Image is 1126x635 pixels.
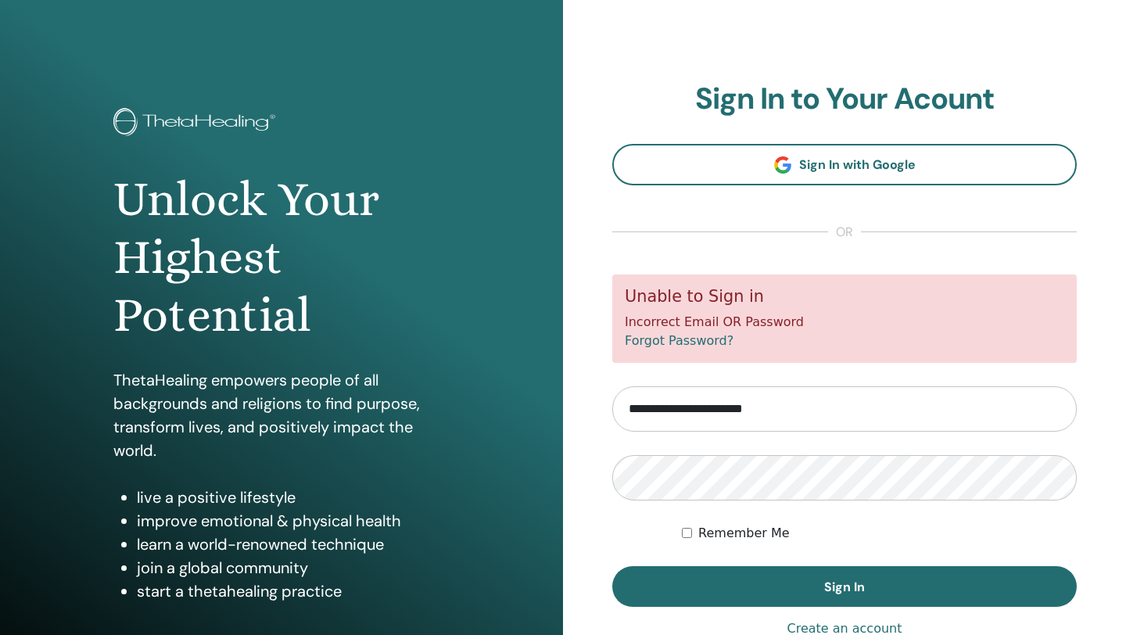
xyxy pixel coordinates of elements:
a: Sign In with Google [612,144,1077,185]
div: Keep me authenticated indefinitely or until I manually logout [682,524,1077,543]
li: start a thetahealing practice [137,579,450,603]
h2: Sign In to Your Acount [612,81,1077,117]
span: or [828,223,861,242]
span: Sign In with Google [799,156,916,173]
label: Remember Me [698,524,790,543]
a: Forgot Password? [625,333,733,348]
h5: Unable to Sign in [625,287,1064,307]
button: Sign In [612,566,1077,607]
h1: Unlock Your Highest Potential [113,170,450,345]
li: join a global community [137,556,450,579]
li: live a positive lifestyle [137,486,450,509]
div: Incorrect Email OR Password [612,274,1077,363]
li: learn a world-renowned technique [137,533,450,556]
li: improve emotional & physical health [137,509,450,533]
span: Sign In [824,579,865,595]
p: ThetaHealing empowers people of all backgrounds and religions to find purpose, transform lives, a... [113,368,450,462]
